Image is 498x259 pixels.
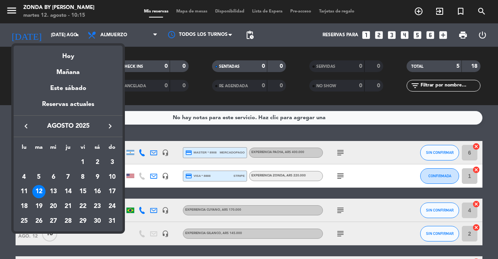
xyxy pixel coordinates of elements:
[17,214,32,229] td: 25 de agosto de 2025
[103,121,117,131] button: keyboard_arrow_right
[61,199,75,214] td: 21 de agosto de 2025
[46,143,61,155] th: miércoles
[75,155,90,170] td: 1 de agosto de 2025
[17,199,32,214] td: 18 de agosto de 2025
[61,215,75,228] div: 28
[32,185,46,198] div: 12
[90,155,105,170] td: 2 de agosto de 2025
[105,215,119,228] div: 31
[105,143,119,155] th: domingo
[91,215,104,228] div: 30
[105,199,119,214] td: 24 de agosto de 2025
[90,143,105,155] th: sábado
[47,185,60,198] div: 13
[47,171,60,184] div: 6
[32,143,46,155] th: martes
[75,199,90,214] td: 22 de agosto de 2025
[17,155,75,170] td: AGO.
[17,184,32,199] td: 11 de agosto de 2025
[61,200,75,213] div: 21
[76,156,89,169] div: 1
[14,46,123,62] div: Hoy
[46,184,61,199] td: 13 de agosto de 2025
[105,155,119,170] td: 3 de agosto de 2025
[105,171,119,184] div: 10
[47,200,60,213] div: 20
[75,184,90,199] td: 15 de agosto de 2025
[14,62,123,78] div: Mañana
[46,199,61,214] td: 20 de agosto de 2025
[75,143,90,155] th: viernes
[90,214,105,229] td: 30 de agosto de 2025
[32,184,46,199] td: 12 de agosto de 2025
[75,214,90,229] td: 29 de agosto de 2025
[105,200,119,213] div: 24
[46,170,61,185] td: 6 de agosto de 2025
[61,143,75,155] th: jueves
[17,143,32,155] th: lunes
[32,199,46,214] td: 19 de agosto de 2025
[90,199,105,214] td: 23 de agosto de 2025
[61,171,75,184] div: 7
[91,185,104,198] div: 16
[14,99,123,115] div: Reservas actuales
[18,215,31,228] div: 25
[76,171,89,184] div: 8
[17,170,32,185] td: 4 de agosto de 2025
[47,215,60,228] div: 27
[32,171,46,184] div: 5
[32,200,46,213] div: 19
[61,170,75,185] td: 7 de agosto de 2025
[105,170,119,185] td: 10 de agosto de 2025
[33,121,103,131] span: agosto 2025
[32,170,46,185] td: 5 de agosto de 2025
[91,156,104,169] div: 2
[90,184,105,199] td: 16 de agosto de 2025
[105,185,119,198] div: 17
[32,214,46,229] td: 26 de agosto de 2025
[105,156,119,169] div: 3
[105,122,115,131] i: keyboard_arrow_right
[14,78,123,99] div: Este sábado
[18,171,31,184] div: 4
[90,170,105,185] td: 9 de agosto de 2025
[61,184,75,199] td: 14 de agosto de 2025
[32,215,46,228] div: 26
[91,200,104,213] div: 23
[76,200,89,213] div: 22
[76,215,89,228] div: 29
[76,185,89,198] div: 15
[91,171,104,184] div: 9
[61,185,75,198] div: 14
[18,185,31,198] div: 11
[21,122,31,131] i: keyboard_arrow_left
[18,200,31,213] div: 18
[105,184,119,199] td: 17 de agosto de 2025
[19,121,33,131] button: keyboard_arrow_left
[61,214,75,229] td: 28 de agosto de 2025
[105,214,119,229] td: 31 de agosto de 2025
[46,214,61,229] td: 27 de agosto de 2025
[75,170,90,185] td: 8 de agosto de 2025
